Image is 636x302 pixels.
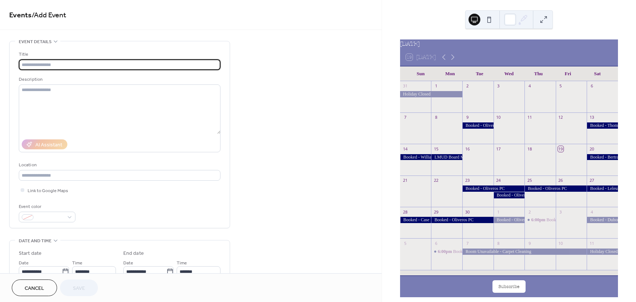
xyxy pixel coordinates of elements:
[9,8,32,22] a: Events
[587,185,618,192] div: Booked - Leleux
[558,83,563,89] div: 5
[28,187,68,195] span: Link to Google Maps
[72,259,82,267] span: Time
[123,250,144,257] div: End date
[527,146,532,152] div: 18
[589,240,594,246] div: 11
[438,249,453,255] span: 6:00pm
[435,66,465,81] div: Mon
[431,217,493,223] div: Booked - Oliveros PC
[433,146,439,152] div: 15
[402,146,408,152] div: 14
[464,178,470,183] div: 23
[558,146,563,152] div: 19
[589,209,594,215] div: 4
[462,122,494,129] div: Booked - Oliveros.P.C
[400,39,618,48] div: [DATE]
[433,83,439,89] div: 1
[462,185,524,192] div: Booked - Oliveros PC
[19,250,42,257] div: Start date
[587,154,618,160] div: Booked - Bertrand
[558,115,563,120] div: 12
[494,217,525,223] div: Booked - Oliveros PC
[464,209,470,215] div: 30
[19,259,29,267] span: Date
[177,259,187,267] span: Time
[464,115,470,120] div: 9
[496,178,501,183] div: 24
[527,240,532,246] div: 9
[464,240,470,246] div: 7
[583,66,612,81] div: Sat
[587,217,618,223] div: Booked - Duhon
[123,259,133,267] span: Date
[524,66,553,81] div: Thu
[527,83,532,89] div: 4
[400,91,462,97] div: Holiday Closed
[589,83,594,89] div: 6
[524,185,587,192] div: Booked - Oliveros PC
[400,154,431,160] div: Booked - Williamson
[19,203,74,211] div: Event color
[402,83,408,89] div: 31
[589,146,594,152] div: 20
[433,209,439,215] div: 29
[402,240,408,246] div: 5
[19,51,219,58] div: Title
[406,66,435,81] div: Sun
[553,66,583,81] div: Fri
[431,154,462,160] div: LMUD Board Meeting
[19,38,52,46] span: Event details
[400,217,431,223] div: Booked - Case
[464,83,470,89] div: 2
[465,66,494,81] div: Tue
[492,280,526,293] button: Subscribe
[587,122,618,129] div: Booked - Thompson
[589,115,594,120] div: 13
[558,240,563,246] div: 10
[433,115,439,120] div: 8
[402,178,408,183] div: 21
[494,66,524,81] div: Wed
[587,249,618,255] div: Holiday Closed
[433,240,439,246] div: 6
[19,237,52,245] span: Date and time
[496,240,501,246] div: 8
[527,178,532,183] div: 25
[558,209,563,215] div: 3
[496,146,501,152] div: 17
[12,280,57,296] button: Cancel
[496,115,501,120] div: 10
[431,249,462,255] div: Booked - Tranquility Forest HOA
[527,209,532,215] div: 2
[589,178,594,183] div: 27
[462,249,587,255] div: Room Unavailable - Carpet Cleaning
[496,209,501,215] div: 1
[25,285,44,292] span: Cancel
[531,217,547,223] span: 6:00pm
[402,115,408,120] div: 7
[19,161,219,169] div: Location
[464,146,470,152] div: 16
[547,217,617,223] div: Booked [GEOGRAPHIC_DATA] HOA
[433,178,439,183] div: 22
[32,8,66,22] span: / Add Event
[558,178,563,183] div: 26
[494,192,525,198] div: Booked - Oliveros PC
[527,115,532,120] div: 11
[402,209,408,215] div: 28
[496,83,501,89] div: 3
[524,217,556,223] div: Booked Westwood Heights HOA
[453,249,513,255] div: Booked - Tranquility Forest HOA
[19,76,219,83] div: Description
